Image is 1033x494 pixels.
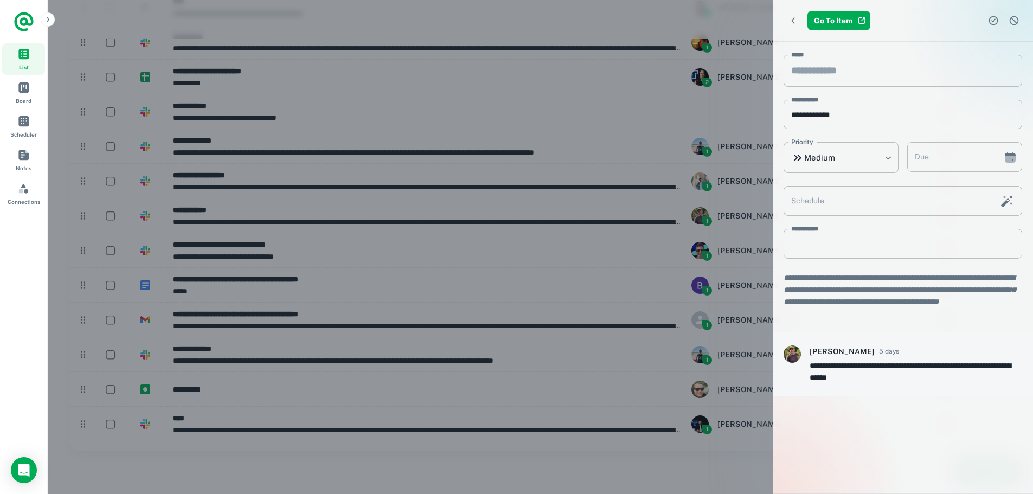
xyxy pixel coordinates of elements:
a: Notes [2,144,45,176]
label: Priority [791,137,813,147]
a: Go To Item [807,11,870,30]
span: List [19,63,29,72]
span: Scheduler [10,130,37,139]
a: List [2,43,45,75]
span: Board [16,97,31,105]
div: Load Chat [11,457,37,483]
a: Connections [2,178,45,209]
img: 551754883362_d163735df2db22a7b6b5_72.jpg [784,345,801,363]
a: Scheduler [2,111,45,142]
button: Back [784,11,803,30]
button: Dismiss task [1006,12,1022,29]
span: Notes [16,164,31,172]
a: Logo [13,11,35,33]
a: Board [2,77,45,108]
span: Connections [8,197,40,206]
button: Schedule this task with AI [998,192,1016,210]
h6: [PERSON_NAME] [810,345,875,357]
div: Medium [784,142,899,173]
span: 5 days [879,347,899,356]
div: scrollable content [773,42,1033,493]
button: Choose date [999,146,1021,168]
button: Complete task [985,12,1002,29]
